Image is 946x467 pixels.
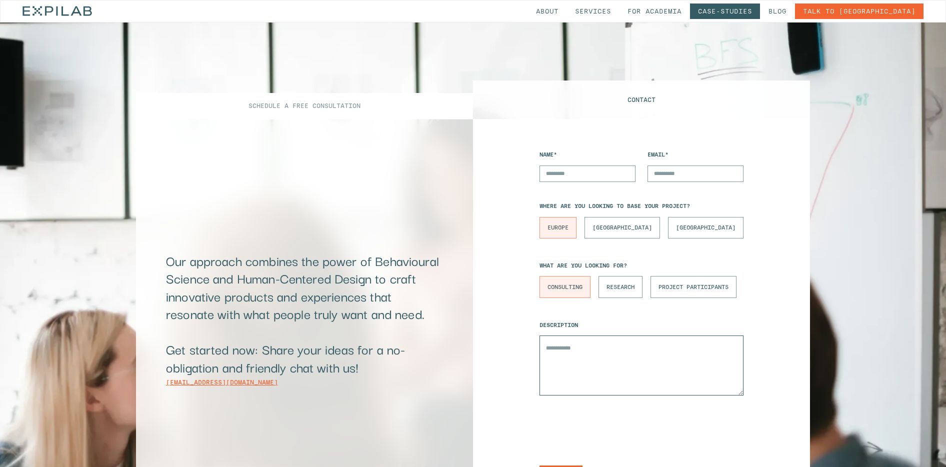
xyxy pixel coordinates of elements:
[22,0,92,22] a: home
[690,3,760,19] a: Case-studies
[144,102,465,109] div: Schedule a free consultation
[166,252,443,376] p: Our approach combines the power of Behavioural Science and Human-Centered Design to craft innovat...
[760,3,794,19] a: Blog
[528,3,566,19] a: About
[539,152,635,158] label: Name*
[567,3,619,19] a: Services
[166,379,278,386] a: [EMAIL_ADDRESS][DOMAIN_NAME]
[795,3,923,19] a: Talk to [GEOGRAPHIC_DATA]
[481,96,802,103] div: Contact
[647,152,743,158] label: Email*
[539,263,743,269] label: What are you looking for?
[539,322,743,328] label: Description
[539,203,743,209] label: Where are you looking to base your project?
[619,3,689,19] a: for Academia
[539,422,691,461] iframe: reCAPTCHA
